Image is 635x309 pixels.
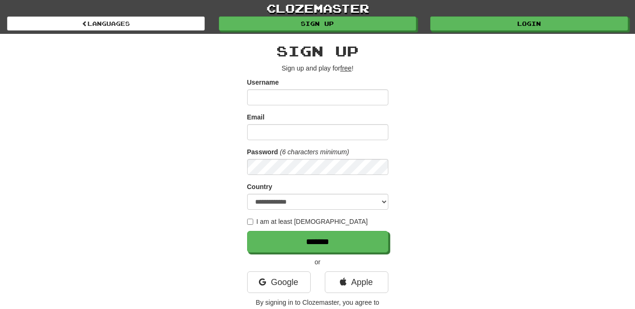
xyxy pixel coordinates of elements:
[247,219,253,225] input: I am at least [DEMOGRAPHIC_DATA]
[325,271,388,293] a: Apple
[247,78,279,87] label: Username
[430,16,628,31] a: Login
[247,147,278,157] label: Password
[280,148,349,156] em: (6 characters minimum)
[247,112,265,122] label: Email
[247,257,388,267] p: or
[340,64,352,72] u: free
[247,182,273,191] label: Country
[247,63,388,73] p: Sign up and play for !
[219,16,417,31] a: Sign up
[7,16,205,31] a: Languages
[247,43,388,59] h2: Sign up
[247,271,311,293] a: Google
[247,217,368,226] label: I am at least [DEMOGRAPHIC_DATA]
